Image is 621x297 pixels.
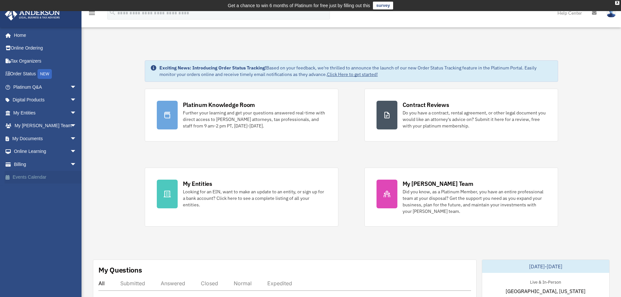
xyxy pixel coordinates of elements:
a: Billingarrow_drop_down [5,158,86,171]
span: arrow_drop_down [70,119,83,133]
span: arrow_drop_down [70,158,83,171]
img: Anderson Advisors Platinum Portal [3,8,62,21]
a: Events Calendar [5,171,86,184]
a: Online Learningarrow_drop_down [5,145,86,158]
a: My Entities Looking for an EIN, want to make an update to an entity, or sign up for a bank accoun... [145,168,338,227]
div: Contract Reviews [403,101,449,109]
span: arrow_drop_down [70,132,83,145]
a: Platinum Knowledge Room Further your learning and get your questions answered real-time with dire... [145,89,338,141]
span: arrow_drop_down [70,145,83,158]
a: Digital Productsarrow_drop_down [5,94,86,107]
a: Tax Organizers [5,54,86,67]
a: Click Here to get started! [327,71,378,77]
i: menu [88,9,96,17]
div: Looking for an EIN, want to make an update to an entity, or sign up for a bank account? Click her... [183,188,326,208]
a: My [PERSON_NAME] Team Did you know, as a Platinum Member, you have an entire professional team at... [364,168,558,227]
div: Get a chance to win 6 months of Platinum for free just by filling out this [228,2,370,9]
span: [GEOGRAPHIC_DATA], [US_STATE] [506,287,585,295]
a: menu [88,11,96,17]
div: Based on your feedback, we're thrilled to announce the launch of our new Order Status Tracking fe... [159,65,553,78]
a: Online Ordering [5,42,86,55]
div: [DATE]-[DATE] [482,260,609,273]
a: Home [5,29,83,42]
div: Platinum Knowledge Room [183,101,255,109]
a: survey [373,2,393,9]
span: arrow_drop_down [70,106,83,120]
div: My Questions [98,265,142,275]
div: Answered [161,280,185,287]
div: Do you have a contract, rental agreement, or other legal document you would like an attorney's ad... [403,110,546,129]
div: Expedited [267,280,292,287]
div: My Entities [183,180,212,188]
div: Did you know, as a Platinum Member, you have an entire professional team at your disposal? Get th... [403,188,546,215]
div: My [PERSON_NAME] Team [403,180,473,188]
img: User Pic [606,8,616,18]
div: Further your learning and get your questions answered real-time with direct access to [PERSON_NAM... [183,110,326,129]
div: NEW [37,69,52,79]
div: Closed [201,280,218,287]
a: My Entitiesarrow_drop_down [5,106,86,119]
a: My Documentsarrow_drop_down [5,132,86,145]
a: Platinum Q&Aarrow_drop_down [5,81,86,94]
a: Order StatusNEW [5,67,86,81]
div: close [615,1,619,5]
div: Normal [234,280,252,287]
a: My [PERSON_NAME] Teamarrow_drop_down [5,119,86,132]
i: search [109,9,116,16]
div: Submitted [120,280,145,287]
span: arrow_drop_down [70,81,83,94]
strong: Exciting News: Introducing Order Status Tracking! [159,65,266,71]
span: arrow_drop_down [70,94,83,107]
div: All [98,280,105,287]
div: Live & In-Person [525,278,566,285]
a: Contract Reviews Do you have a contract, rental agreement, or other legal document you would like... [364,89,558,141]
